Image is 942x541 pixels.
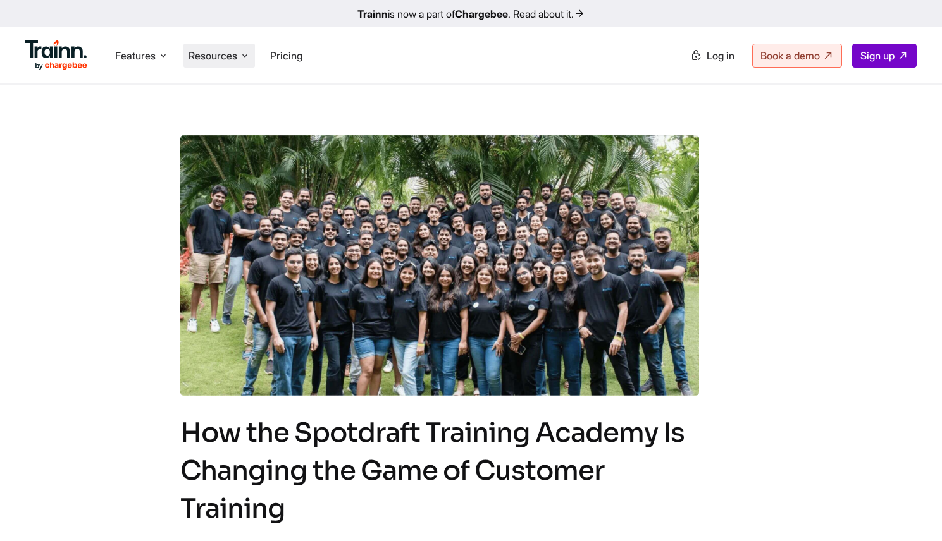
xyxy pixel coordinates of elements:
[879,480,942,541] iframe: Chat Widget
[707,49,734,62] span: Log in
[852,44,917,68] a: Sign up
[189,49,237,63] span: Resources
[683,44,742,67] a: Log in
[760,49,820,62] span: Book a demo
[860,49,895,62] span: Sign up
[455,8,508,20] b: Chargebee
[180,416,685,525] span: How the Spotdraft Training Academy Is Changing the Game of Customer Training
[752,44,842,68] a: Book a demo
[357,8,388,20] b: Trainn
[25,40,87,70] img: Trainn Logo
[115,49,156,63] span: Features
[180,135,699,396] img: Spotdraft + Trainn Journey
[270,49,302,62] a: Pricing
